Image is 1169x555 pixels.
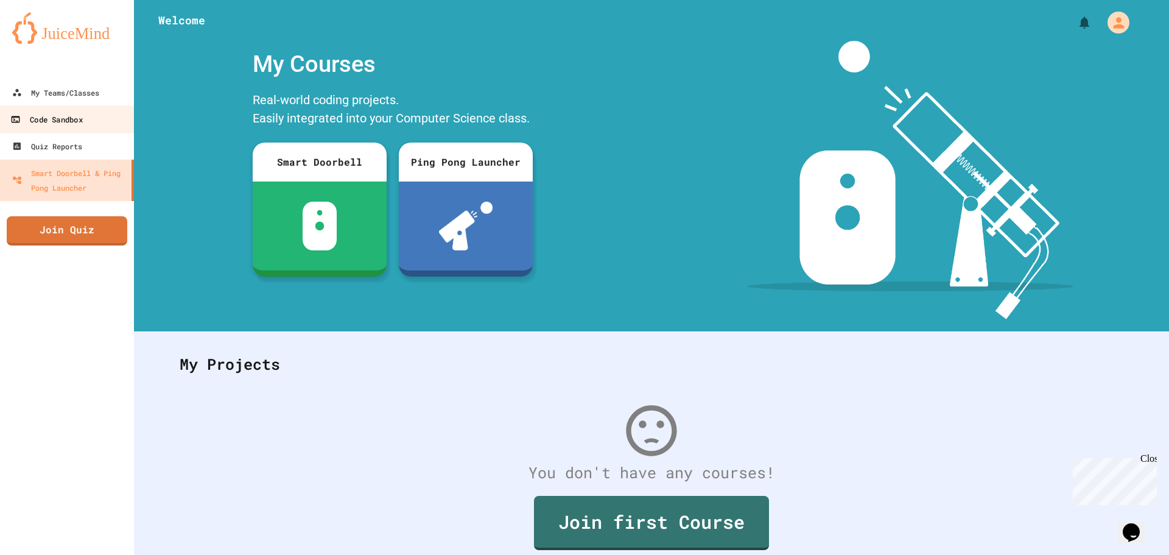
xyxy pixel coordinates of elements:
[247,41,539,88] div: My Courses
[247,88,539,133] div: Real-world coding projects. Easily integrated into your Computer Science class.
[1095,9,1132,37] div: My Account
[747,41,1073,319] img: banner-image-my-projects.png
[1055,12,1095,33] div: My Notifications
[10,112,82,127] div: Code Sandbox
[439,202,493,250] img: ppl-with-ball.png
[12,166,127,195] div: Smart Doorbell & Ping Pong Launcher
[399,143,533,182] div: Ping Pong Launcher
[253,143,387,182] div: Smart Doorbell
[1118,506,1157,543] iframe: chat widget
[1068,453,1157,505] iframe: chat widget
[167,341,1136,388] div: My Projects
[12,85,99,100] div: My Teams/Classes
[12,12,122,44] img: logo-orange.svg
[7,216,127,246] a: Join Quiz
[5,5,84,77] div: Chat with us now!Close
[534,496,769,550] a: Join first Course
[12,139,82,154] div: Quiz Reports
[167,461,1136,484] div: You don't have any courses!
[303,202,337,250] img: sdb-white.svg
